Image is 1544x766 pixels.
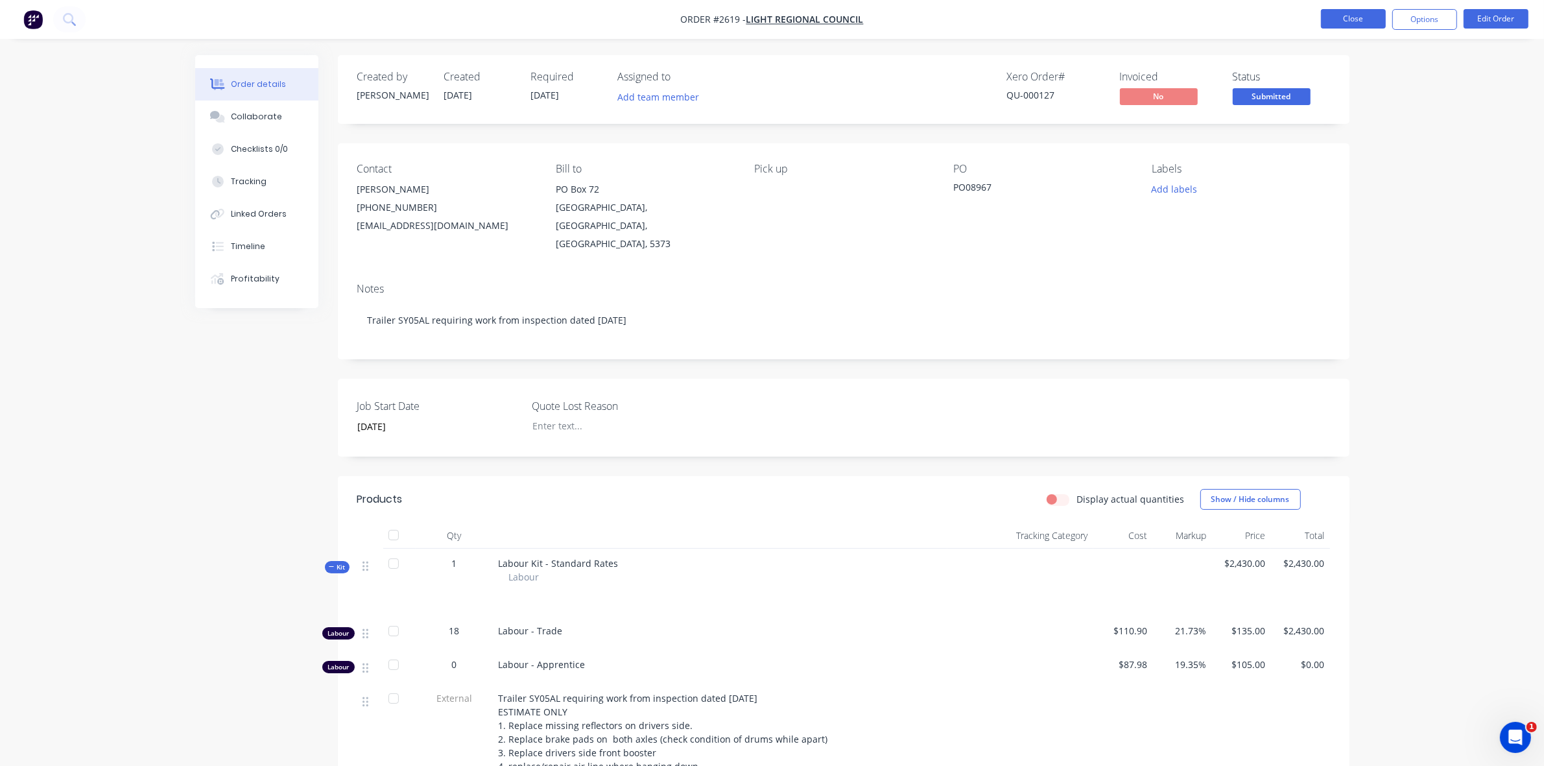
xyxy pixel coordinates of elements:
[357,398,519,414] label: Job Start Date
[195,198,318,230] button: Linked Orders
[195,68,318,101] button: Order details
[1217,557,1265,570] span: $2,430.00
[499,658,586,671] span: Labour - Apprentice
[953,180,1115,198] div: PO08967
[195,101,318,133] button: Collaborate
[416,523,493,549] div: Qty
[357,198,535,217] div: [PHONE_NUMBER]
[357,180,535,235] div: [PERSON_NAME][PHONE_NUMBER][EMAIL_ADDRESS][DOMAIN_NAME]
[610,88,706,106] button: Add team member
[357,217,535,235] div: [EMAIL_ADDRESS][DOMAIN_NAME]
[1152,523,1211,549] div: Markup
[947,523,1093,549] div: Tracking Category
[1233,88,1311,104] span: Submitted
[195,165,318,198] button: Tracking
[231,273,279,285] div: Profitability
[195,133,318,165] button: Checklists 0/0
[449,624,460,638] span: 18
[531,89,560,101] span: [DATE]
[509,570,540,584] span: Labour
[1099,624,1147,638] span: $110.90
[1152,163,1329,175] div: Labels
[1077,492,1185,506] label: Display actual quantities
[452,658,457,671] span: 0
[1526,722,1537,732] span: 1
[1217,658,1265,671] span: $105.00
[499,625,563,637] span: Labour - Trade
[1392,9,1457,30] button: Options
[444,71,516,83] div: Created
[231,176,267,187] div: Tracking
[421,691,488,705] span: External
[754,163,932,175] div: Pick up
[1276,557,1324,570] span: $2,430.00
[1276,658,1324,671] span: $0.00
[322,627,355,640] div: Labour
[1270,523,1329,549] div: Total
[231,111,282,123] div: Collaborate
[357,300,1330,340] div: Trailer SY05AL requiring work from inspection dated [DATE]
[1007,71,1104,83] div: Xero Order #
[499,557,619,569] span: Labour Kit - Standard Rates
[329,562,346,572] span: Kit
[325,561,350,573] div: Kit
[1200,489,1301,510] button: Show / Hide columns
[1120,88,1198,104] span: No
[556,180,733,253] div: PO Box 72[GEOGRAPHIC_DATA], [GEOGRAPHIC_DATA], [GEOGRAPHIC_DATA], 5373
[556,198,733,253] div: [GEOGRAPHIC_DATA], [GEOGRAPHIC_DATA], [GEOGRAPHIC_DATA], 5373
[1120,71,1217,83] div: Invoiced
[195,230,318,263] button: Timeline
[357,163,535,175] div: Contact
[618,88,706,106] button: Add team member
[195,263,318,295] button: Profitability
[1233,71,1330,83] div: Status
[1464,9,1528,29] button: Edit Order
[1211,523,1270,549] div: Price
[1145,180,1204,198] button: Add labels
[1158,658,1206,671] span: 19.35%
[1276,624,1324,638] span: $2,430.00
[556,180,733,198] div: PO Box 72
[452,557,457,570] span: 1
[357,88,429,102] div: [PERSON_NAME]
[746,14,864,26] a: Light Regional Council
[1500,722,1531,753] iframe: Intercom live chat
[1093,523,1152,549] div: Cost
[532,398,694,414] label: Quote Lost Reason
[231,208,287,220] div: Linked Orders
[1233,88,1311,108] button: Submitted
[322,661,355,673] div: Labour
[231,78,286,90] div: Order details
[348,417,510,437] input: Enter date
[357,180,535,198] div: [PERSON_NAME]
[531,71,602,83] div: Required
[357,283,1330,295] div: Notes
[953,163,1131,175] div: PO
[231,143,288,155] div: Checklists 0/0
[357,71,429,83] div: Created by
[1007,88,1104,102] div: QU-000127
[23,10,43,29] img: Factory
[556,163,733,175] div: Bill to
[618,71,748,83] div: Assigned to
[357,492,403,507] div: Products
[1099,658,1147,671] span: $87.98
[1321,9,1386,29] button: Close
[444,89,473,101] span: [DATE]
[681,14,746,26] span: Order #2619 -
[231,241,265,252] div: Timeline
[1217,624,1265,638] span: $135.00
[1158,624,1206,638] span: 21.73%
